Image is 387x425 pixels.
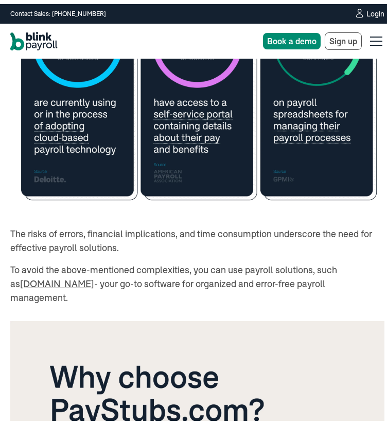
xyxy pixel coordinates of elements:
span: Book a demo [267,32,316,42]
div: menu [364,25,384,49]
p: The risks of errors, financial implications, and time consumption underscore the need for effecti... [10,223,384,251]
a: Book a demo [263,29,321,45]
a: home [10,28,58,46]
div: Login [366,6,384,13]
span: Sign up [329,32,357,42]
a: [DOMAIN_NAME] [20,274,94,286]
a: Sign up [325,28,362,46]
p: To avoid the above-mentioned complexities, you can use payroll solutions, such as - your go-to so... [10,259,384,300]
a: Contact Sales: [PHONE_NUMBER] [10,5,106,14]
a: Login [354,4,384,15]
